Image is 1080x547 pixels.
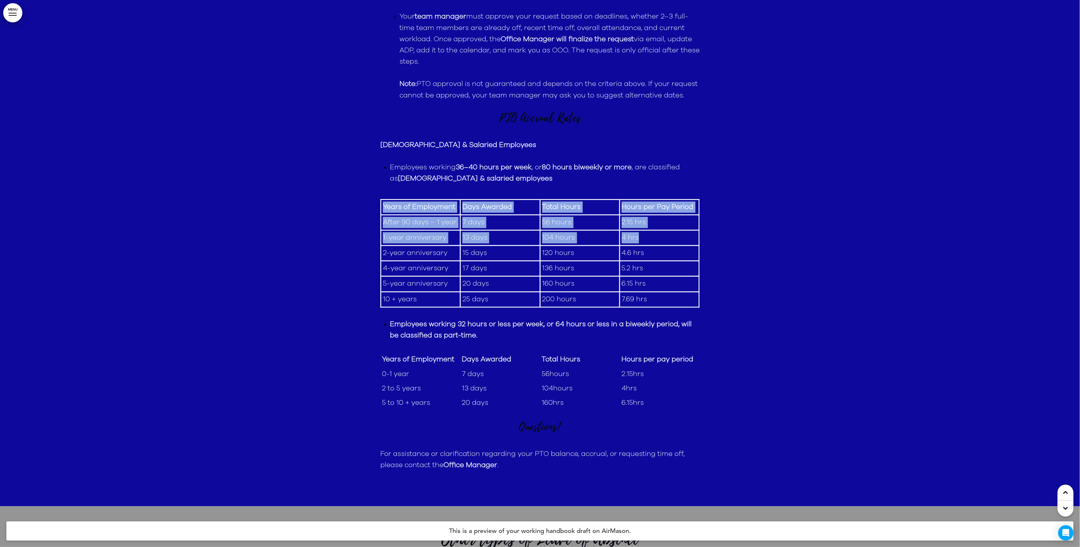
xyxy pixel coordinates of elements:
td: 10 + years [381,292,460,307]
strong: Total Hours [542,356,580,363]
td: 56hours [540,367,620,381]
td: 1-year anniversary [381,230,460,245]
div: Open Intercom Messenger [1058,525,1074,541]
td: 7 days [460,215,540,230]
strong: Days Awarded [462,356,511,363]
td: 5-year anniversary [381,276,460,292]
td: 160 hours [540,276,620,292]
h4: PTO Accrual Rates [380,112,700,124]
strong: Hours per Pay Period [622,204,694,211]
td: 2 to 5 years [380,381,460,396]
p: PTO approval is not guaranteed and depends on the criteria above. If your request cannot be appro... [399,79,700,101]
h4: This is a preview of your working handbook draft on AirMason. [6,521,1074,541]
td: 5 to 10 + years [380,396,460,410]
td: 0-1 year [380,367,460,381]
li: Employees working , or , are classified as [390,162,700,184]
strong: Years of Employment [383,204,455,211]
td: 25 days [460,292,540,307]
td: 136 hours [540,261,620,276]
strong: Note: [399,81,417,88]
td: 120 hours [540,246,620,261]
td: 2-year anniversary [381,246,460,261]
td: 17 days [460,261,540,276]
td: 13 days [460,381,540,396]
td: 56 hours [540,215,620,230]
strong: Employees working 32 hours or less per week, or 64 hours or less in a biweekly period, will be cl... [390,321,692,339]
strong: 36–40 hours per week [456,164,532,171]
strong: Office Manager [444,462,497,469]
td: 104 hours [540,230,620,245]
strong: Office Manager will finalize the request [501,36,634,43]
p: Your must approve your request based on deadlines, whether 2–3 full-time team members are already... [399,11,700,67]
strong: team manager [415,13,466,20]
td: 7 days [460,367,540,381]
td: 160hrs [540,396,620,410]
td: 2.15 hrs [620,215,699,230]
a: MENU [3,3,22,22]
td: 4.6 hrs [620,246,699,261]
td: 7.69 hrs [620,292,699,307]
h4: Questions? [380,410,700,433]
strong: Days Awarded [462,204,512,211]
strong: Total Hours [542,204,581,211]
td: 15 days [460,246,540,261]
td: 4-year anniversary [381,261,460,276]
td: 20 days [460,276,540,292]
strong: Years of Employment [382,356,454,363]
strong: [DEMOGRAPHIC_DATA] & Salaried Employees [380,142,536,149]
p: For assistance or clarification regarding your PTO balance, accrual, or requesting time off, plea... [380,449,700,471]
td: 104hours [540,381,620,396]
strong: 80 hours biweekly or more [542,164,632,171]
td: 5.2 hrs [620,261,699,276]
td: 6.15 hrs [620,276,699,292]
td: After 90 days – 1 year [381,215,460,230]
td: 2.15hrs [620,367,700,381]
td: 20 days [460,396,540,410]
td: 13 days [460,230,540,245]
td: 200 hours [540,292,620,307]
td: 4hrs [620,381,700,396]
td: 6.15hrs [620,396,700,410]
strong: Hours per pay period [621,356,693,363]
td: 4 hrs [620,230,699,245]
strong: [DEMOGRAPHIC_DATA] & salaried employees [398,175,552,182]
